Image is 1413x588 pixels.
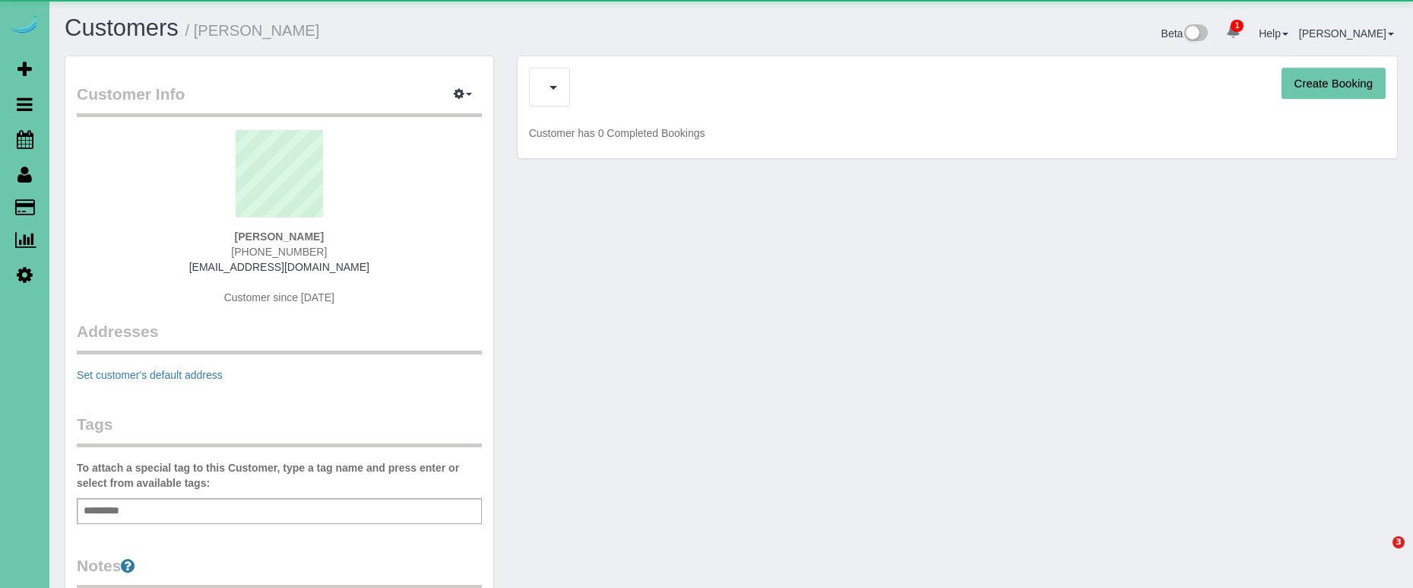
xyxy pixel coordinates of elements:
[1161,27,1209,40] a: Beta
[189,261,369,273] a: [EMAIL_ADDRESS][DOMAIN_NAME]
[1282,68,1386,100] button: Create Booking
[235,230,324,243] strong: [PERSON_NAME]
[1183,24,1208,44] img: New interface
[1361,536,1398,573] iframe: Intercom live chat
[65,14,179,41] a: Customers
[1299,27,1394,40] a: [PERSON_NAME]
[231,246,327,258] span: [PHONE_NUMBER]
[224,291,334,304] span: Customer since [DATE]
[77,83,482,117] legend: Customer Info
[77,460,482,491] label: To attach a special tag to this Customer, type a tag name and press enter or select from availabl...
[1218,15,1248,49] a: 1
[1259,27,1288,40] a: Help
[1231,20,1244,32] span: 1
[9,15,40,37] img: Automaid Logo
[77,413,482,447] legend: Tags
[185,22,320,39] small: / [PERSON_NAME]
[77,369,223,381] a: Set customer's default address
[529,126,1386,141] p: Customer has 0 Completed Bookings
[1392,536,1405,548] span: 3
